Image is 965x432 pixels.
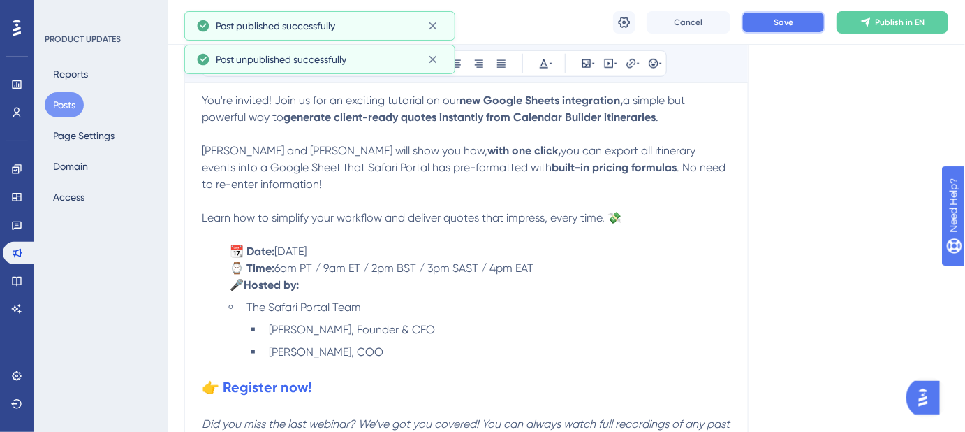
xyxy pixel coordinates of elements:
button: Access [45,185,93,210]
strong: new Google Sheets integration, [459,94,623,107]
span: You're invited! Join us for an exciting tutorial on our [202,94,459,107]
span: Post unpublished successfully [216,51,346,68]
button: Cancel [647,11,730,34]
strong: ⌚ Time: [230,261,274,275]
span: Save [774,17,793,28]
button: Publish in EN [837,11,948,34]
strong: generate client-ready quotes instantly from Calendar Builder itineraries [283,110,656,124]
button: Domain [45,154,96,179]
strong: with one click, [487,144,561,157]
span: Post published successfully [216,17,335,34]
span: . [656,110,658,124]
strong: 📆 Date: [230,245,274,258]
button: Save [742,11,825,34]
span: Cancel [675,17,703,28]
strong: built-in pricing formulas [552,161,677,174]
strong: Hosted by: [244,278,299,291]
span: 6am PT / 9am ET / 2pm BST / 3pm SAST / 4pm EAT [274,261,533,275]
span: Learn how to simplify your workflow and deliver quotes that impress, every time. 💸 [202,211,621,224]
button: Reports [45,62,96,87]
button: Page Settings [45,123,123,148]
button: Posts [45,92,84,117]
span: 🎤 [230,278,244,291]
span: [PERSON_NAME] and [PERSON_NAME] will show you how, [202,144,487,157]
span: Need Help? [33,3,87,20]
iframe: UserGuiding AI Assistant Launcher [906,377,948,419]
span: Publish in EN [876,17,925,28]
span: [DATE] [274,245,307,258]
a: 👉 Register now! [202,379,311,396]
span: [PERSON_NAME], Founder & CEO [269,323,435,336]
div: PRODUCT UPDATES [45,34,121,45]
span: The Safari Portal Team [246,301,361,314]
span: [PERSON_NAME], COO [269,345,383,359]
